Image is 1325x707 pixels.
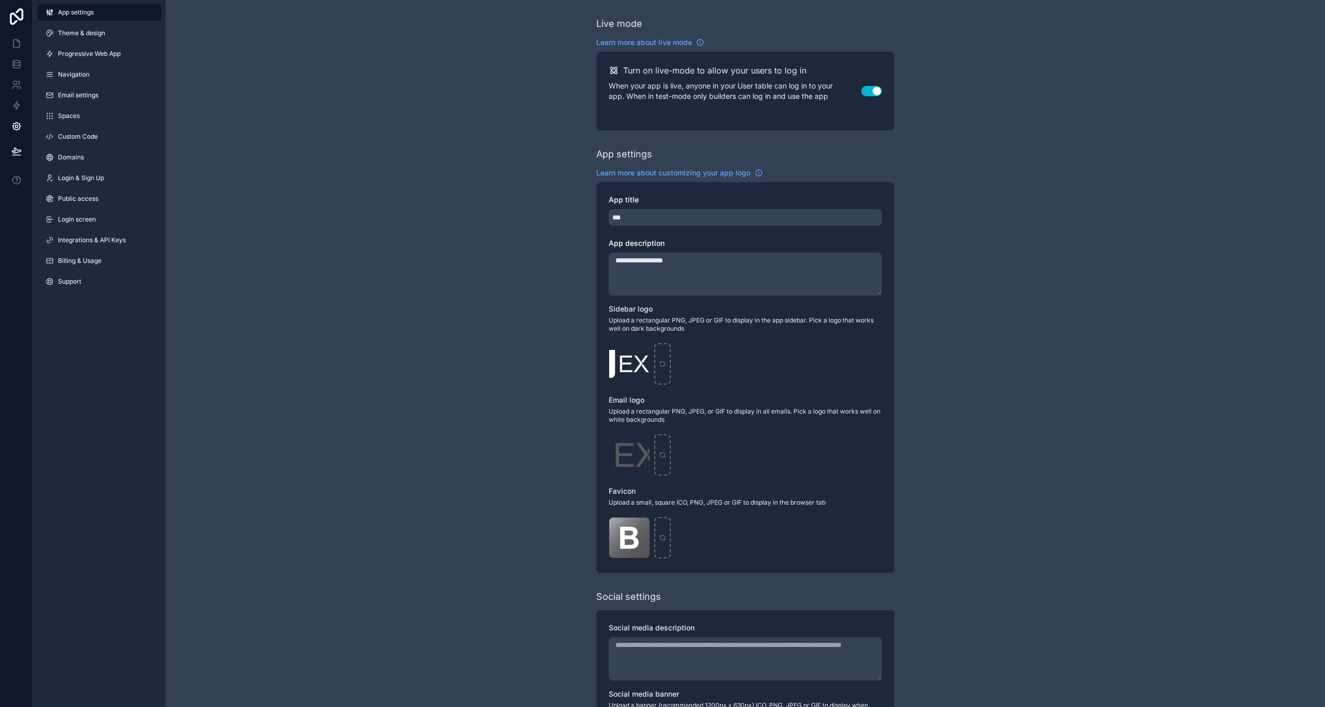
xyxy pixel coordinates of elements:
a: App settings [37,4,161,21]
p: When your app is live, anyone in your User table can log in to your app. When in test-mode only b... [609,81,861,101]
span: App description [609,239,665,247]
span: Learn more about customizing your app logo [596,168,750,178]
span: Social media banner [609,689,679,698]
span: Upload a rectangular PNG, JPEG, or GIF to display in all emails. Pick a logo that works well on w... [609,407,882,424]
div: Social settings [596,590,661,604]
span: Navigation [58,70,90,79]
span: Email settings [58,91,98,99]
a: Login screen [37,211,161,228]
div: App settings [596,147,652,161]
span: Upload a rectangular PNG, JPEG or GIF to display in the app sidebar. Pick a logo that works well ... [609,316,882,333]
a: Theme & design [37,25,161,41]
a: Learn more about customizing your app logo [596,168,763,178]
a: Support [37,273,161,290]
a: Billing & Usage [37,253,161,269]
div: Live mode [596,17,642,31]
a: Domains [37,149,161,166]
span: Email logo [609,395,644,404]
a: Custom Code [37,128,161,145]
span: App title [609,195,639,204]
span: Spaces [58,112,80,120]
a: Navigation [37,66,161,83]
a: Spaces [37,108,161,124]
span: Login & Sign Up [58,174,104,182]
span: Integrations & API Keys [58,236,126,244]
a: Learn more about live mode [596,37,704,48]
span: Billing & Usage [58,257,101,265]
span: Upload a small, square ICO, PNG, JPEG or GIF to display in the browser tab [609,498,882,507]
span: Theme & design [58,29,105,37]
a: Email settings [37,87,161,104]
h2: Turn on live-mode to allow your users to log in [623,64,806,77]
span: Learn more about live mode [596,37,692,48]
span: Support [58,277,81,286]
a: Progressive Web App [37,46,161,62]
a: Login & Sign Up [37,170,161,186]
span: Public access [58,195,98,203]
span: Login screen [58,215,96,224]
span: Domains [58,153,84,161]
span: Favicon [609,487,636,495]
span: App settings [58,8,94,17]
a: Integrations & API Keys [37,232,161,248]
span: Progressive Web App [58,50,121,58]
a: Public access [37,190,161,207]
span: Custom Code [58,132,98,141]
span: Social media description [609,623,695,632]
span: Sidebar logo [609,304,653,313]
